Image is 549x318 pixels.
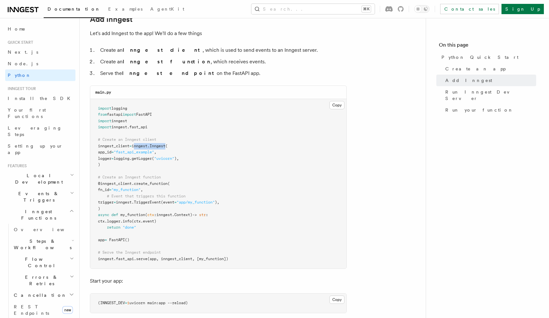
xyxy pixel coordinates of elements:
span: Python Quick Start [441,54,518,60]
a: Your first Functions [5,104,75,122]
span: new [62,306,73,314]
a: Setting up your app [5,140,75,158]
span: create_function [134,181,168,186]
span: = [129,144,132,148]
span: (INNGEST_DEV [98,301,125,305]
span: FastAPI [136,112,152,117]
span: Inngest tour [5,86,36,91]
a: Documentation [44,2,104,18]
span: = [111,150,114,154]
span: Inngest [150,144,165,148]
button: Flow Control [11,253,75,271]
span: "fast_api_example" [114,150,154,154]
span: Overview [14,227,80,232]
a: Overview [11,224,75,235]
span: inngest [111,119,127,123]
button: Inngest Functions [5,206,75,224]
span: () [125,238,129,242]
span: fast_api [116,257,134,261]
span: Setting up your app [8,143,63,155]
span: info [123,219,132,223]
h4: On this page [439,41,536,51]
span: REST Endpoints [14,304,49,316]
span: . [105,219,107,223]
span: Your first Functions [8,107,46,119]
button: Copy [329,295,344,304]
span: inngest_client [98,144,129,148]
span: "app/my_function" [177,200,215,204]
span: ) [98,162,100,167]
span: . [114,257,116,261]
span: ctx [147,213,154,217]
li: Create an , which is used to send events to an Inngest server. [98,46,347,55]
span: logging. [114,156,132,161]
span: logger [107,219,120,223]
span: "uvicorn" [154,156,174,161]
span: Run your function [445,107,513,113]
button: Cancellation [11,289,75,301]
a: Create an app [443,63,536,75]
span: import [123,112,136,117]
a: Add Inngest [90,15,133,24]
span: my_function [120,213,145,217]
span: "done" [123,225,136,230]
span: Inngest Functions [5,208,69,221]
span: , [141,187,143,192]
span: "my_function" [111,187,141,192]
span: getLogger [132,156,152,161]
li: Create an , which receives events. [98,57,347,66]
span: trigger [98,200,114,204]
span: = [114,200,116,204]
span: : [154,213,156,217]
p: Start your app: [90,277,347,286]
span: TriggerEvent [134,200,161,204]
span: Create an app [445,66,506,72]
span: ( [168,181,170,186]
span: ) [98,206,100,211]
span: Node.js [8,61,38,66]
span: @inngest_client [98,181,132,186]
span: = [111,156,114,161]
a: Contact sales [440,4,499,14]
button: Errors & Retries [11,271,75,289]
span: ( [145,213,147,217]
span: 1 [127,301,129,305]
span: . [127,125,129,129]
span: async [98,213,109,217]
span: inngest. [116,200,134,204]
span: , [154,150,156,154]
span: fast_api [129,125,147,129]
button: Toggle dark mode [414,5,430,13]
span: str [199,213,206,217]
span: (app, inngest_client, [my_function]) [147,257,228,261]
span: . [120,219,123,223]
a: Run Inngest Dev Server [443,86,536,104]
a: Install the SDK [5,93,75,104]
span: Local Development [5,172,70,185]
span: Quick start [5,40,33,45]
span: = [125,301,127,305]
code: main.py [95,90,111,95]
span: ), [174,156,179,161]
a: AgentKit [146,2,188,17]
span: Install the SDK [8,96,74,101]
span: fastapi [107,112,123,117]
span: Errors & Retries [11,274,70,287]
a: Run your function [443,104,536,116]
span: app [98,238,105,242]
a: Node.js [5,58,75,69]
span: uvicorn main:app --reload) [129,301,188,305]
button: Steps & Workflows [11,235,75,253]
span: Events & Triggers [5,190,70,203]
span: fn_id [98,187,109,192]
span: FastAPI [109,238,125,242]
span: -> [192,213,197,217]
span: Steps & Workflows [11,238,72,251]
span: Add Inngest [445,77,492,84]
span: import [98,106,111,111]
span: import [98,119,111,123]
span: = [174,200,177,204]
span: def [111,213,118,217]
a: Sign Up [501,4,544,14]
span: ( [152,156,154,161]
